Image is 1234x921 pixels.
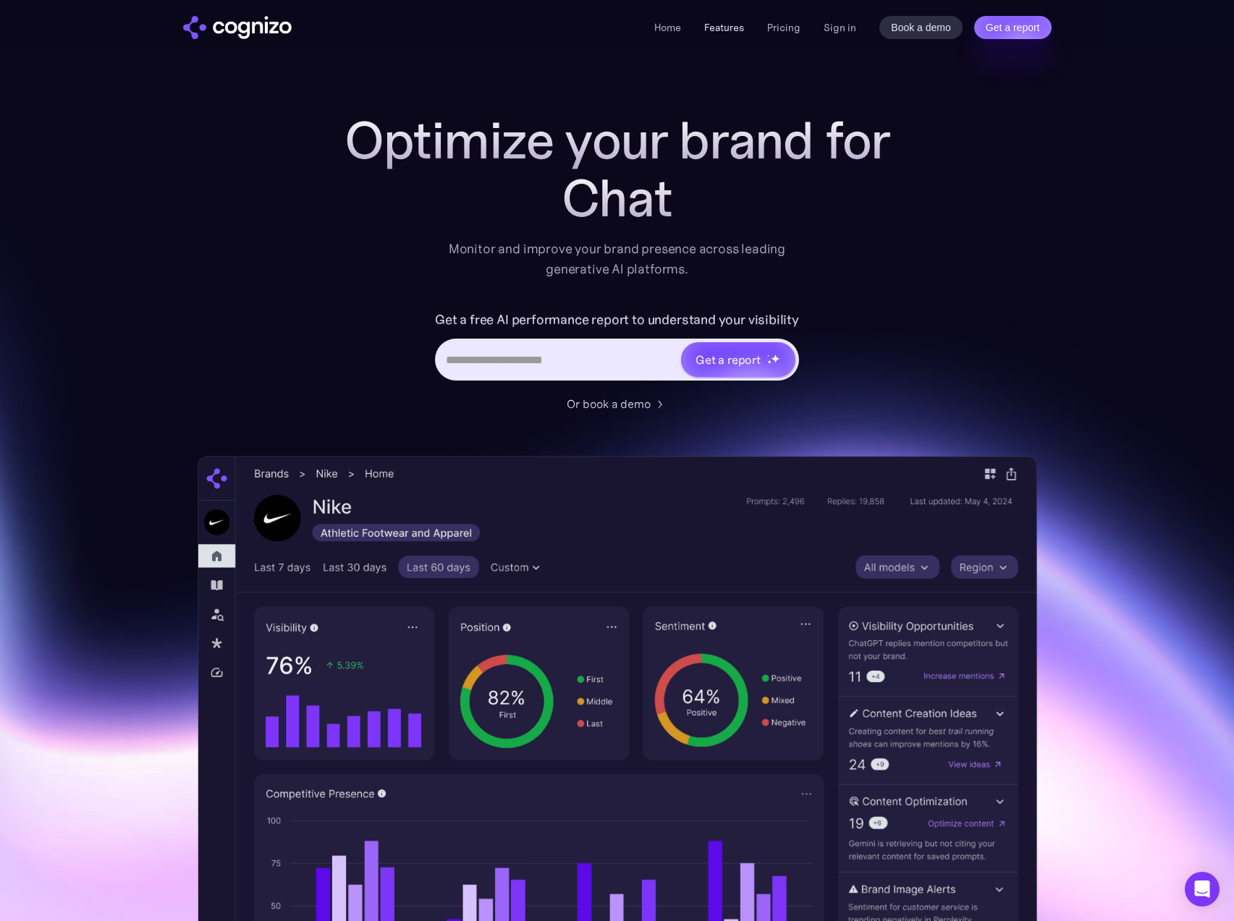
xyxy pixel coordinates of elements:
div: Or book a demo [567,395,651,412]
a: Home [654,21,681,34]
a: Features [704,21,744,34]
div: Get a report [696,351,761,368]
img: cognizo logo [183,16,292,39]
div: Chat [328,169,907,227]
form: Hero URL Input Form [435,308,799,388]
img: star [771,354,780,363]
a: Or book a demo [567,395,668,412]
div: Open Intercom Messenger [1185,872,1220,907]
a: home [183,16,292,39]
h1: Optimize your brand for [328,111,907,169]
a: Sign in [824,19,856,36]
a: Book a demo [879,16,963,39]
img: star [767,355,769,357]
a: Pricing [767,21,800,34]
a: Get a report [974,16,1052,39]
img: star [767,360,772,365]
div: Monitor and improve your brand presence across leading generative AI platforms. [439,239,795,279]
a: Get a reportstarstarstar [680,341,797,378]
label: Get a free AI performance report to understand your visibility [435,308,799,331]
